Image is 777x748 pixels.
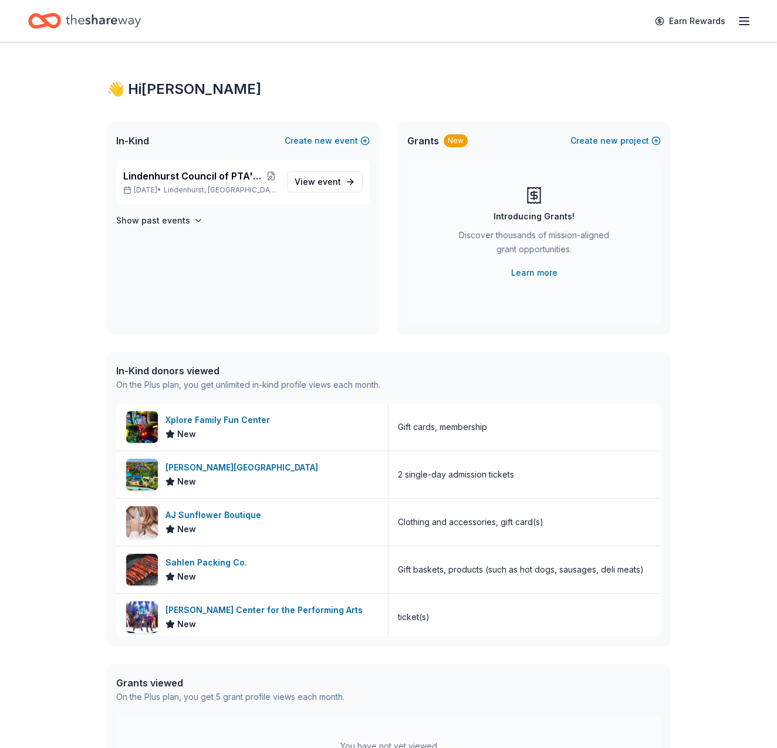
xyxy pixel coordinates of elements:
[398,468,514,482] div: 2 single-day admission tickets
[600,134,618,148] span: new
[177,617,196,631] span: New
[285,134,370,148] button: Createnewevent
[126,601,158,633] img: Image for Tilles Center for the Performing Arts
[116,214,190,228] h4: Show past events
[165,461,323,475] div: [PERSON_NAME][GEOGRAPHIC_DATA]
[116,134,149,148] span: In-Kind
[177,475,196,489] span: New
[28,7,141,35] a: Home
[454,228,614,261] div: Discover thousands of mission-aligned grant opportunities.
[126,506,158,538] img: Image for AJ Sunflower Boutique
[165,603,367,617] div: [PERSON_NAME] Center for the Performing Arts
[398,420,487,434] div: Gift cards, membership
[494,209,575,224] div: Introducing Grants!
[177,570,196,584] span: New
[570,134,661,148] button: Createnewproject
[177,427,196,441] span: New
[126,459,158,490] img: Image for Dorney Park & Wildwater Kingdom
[116,364,380,378] div: In-Kind donors viewed
[315,134,332,148] span: new
[116,214,203,228] button: Show past events
[398,515,543,529] div: Clothing and accessories, gift card(s)
[177,522,196,536] span: New
[398,610,430,624] div: ticket(s)
[317,177,341,187] span: event
[398,563,644,577] div: Gift baskets, products (such as hot dogs, sausages, deli meats)
[295,175,341,189] span: View
[165,508,266,522] div: AJ Sunflower Boutique
[648,11,732,32] a: Earn Rewards
[116,676,344,690] div: Grants viewed
[126,411,158,443] img: Image for Xplore Family Fun Center
[164,185,278,195] span: Lindenhurst, [GEOGRAPHIC_DATA]
[123,185,278,195] p: [DATE] •
[444,134,468,147] div: New
[116,690,344,704] div: On the Plus plan, you get 5 grant profile views each month.
[511,266,558,280] a: Learn more
[107,80,670,99] div: 👋 Hi [PERSON_NAME]
[126,554,158,585] img: Image for Sahlen Packing Co.
[123,169,265,183] span: Lindenhurst Council of PTA's "Bright Futures" Fundraiser
[165,556,252,570] div: Sahlen Packing Co.
[165,413,275,427] div: Xplore Family Fun Center
[116,378,380,392] div: On the Plus plan, you get unlimited in-kind profile views each month.
[287,171,363,192] a: View event
[407,134,439,148] span: Grants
